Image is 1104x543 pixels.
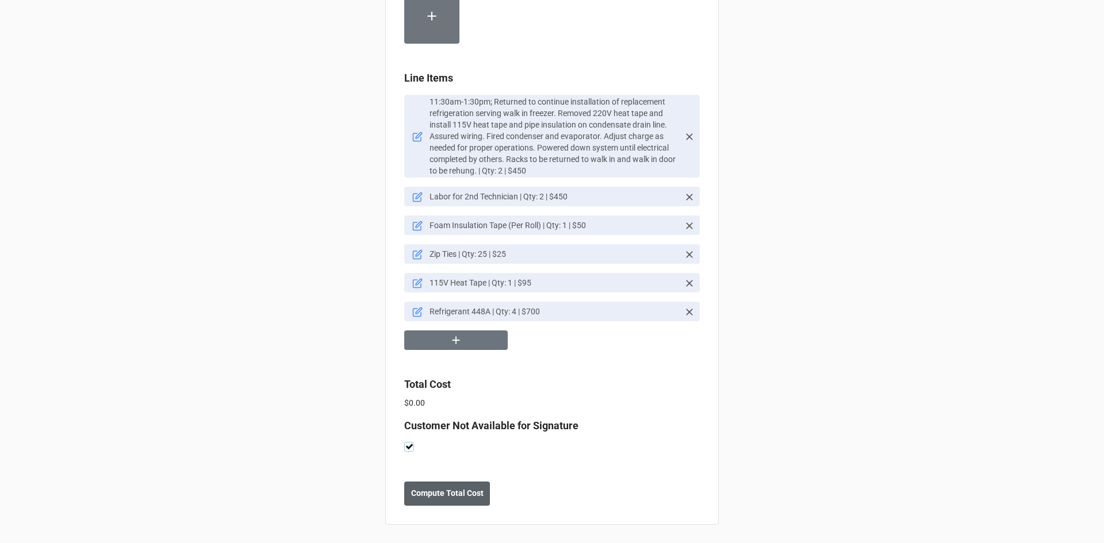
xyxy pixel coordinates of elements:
[430,219,679,231] p: Foam Insulation Tape (Per Roll) | Qty: 1 | $50
[430,306,679,317] p: Refrigerant 448A | Qty: 4 | $700
[404,418,578,434] label: Customer Not Available for Signature
[430,191,679,202] p: Labor for 2nd Technician | Qty: 2 | $450
[430,277,679,288] p: 115V Heat Tape | Qty: 1 | $95
[430,96,679,176] p: 11:30am-1:30pm; Returned to continue installation of replacement refrigeration serving walk in fr...
[404,482,490,506] button: Compute Total Cost
[404,378,451,390] b: Total Cost
[411,487,484,499] b: Compute Total Cost
[404,397,700,409] p: $0.00
[430,248,679,260] p: Zip Ties | Qty: 25 | $25
[404,70,453,86] label: Line Items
